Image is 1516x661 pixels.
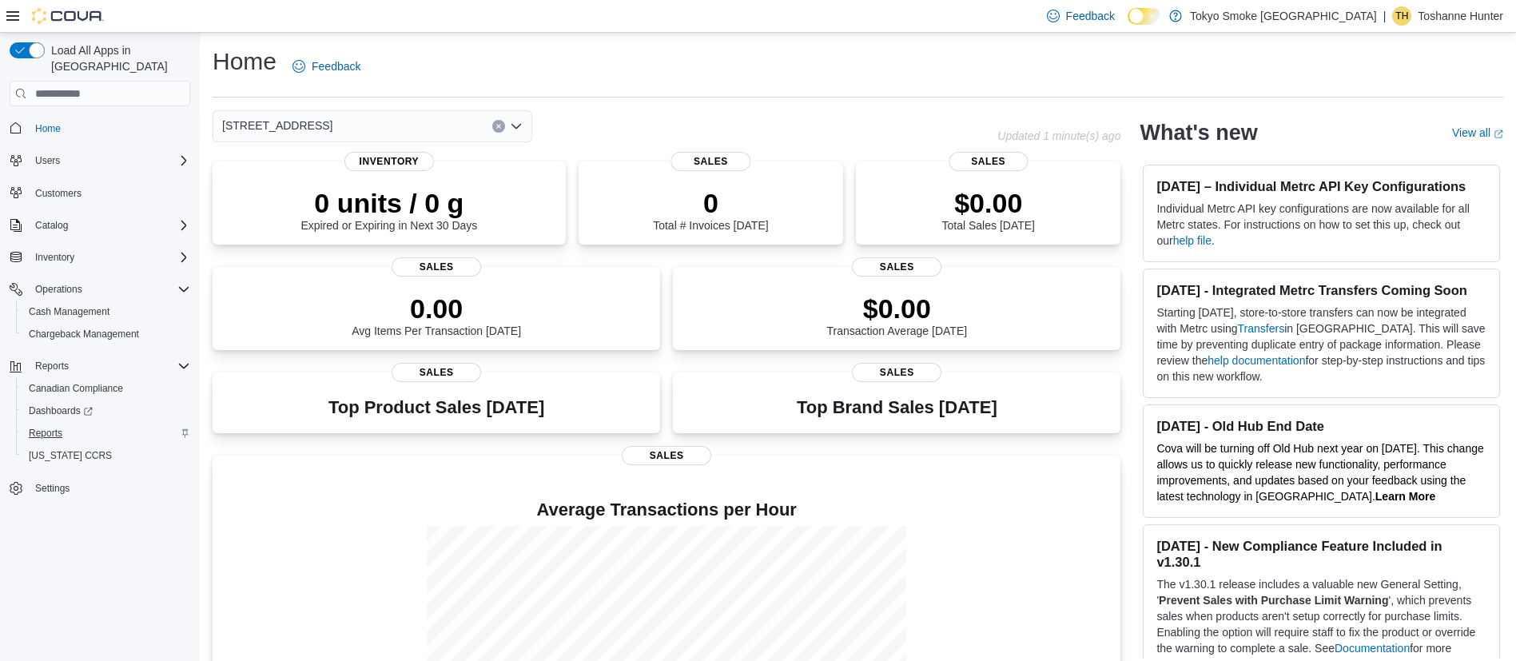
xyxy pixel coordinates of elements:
button: Reports [3,355,197,377]
span: Cova will be turning off Old Hub next year on [DATE]. This change allows us to quickly release ne... [1156,442,1483,503]
span: Feedback [312,58,360,74]
button: Home [3,116,197,139]
p: $0.00 [942,187,1035,219]
span: Feedback [1066,8,1115,24]
h3: Top Brand Sales [DATE] [797,398,997,417]
div: Expired or Expiring in Next 30 Days [300,187,477,232]
span: Chargeback Management [29,328,139,340]
p: $0.00 [827,293,968,325]
div: Total # Invoices [DATE] [653,187,768,232]
p: 0 units / 0 g [300,187,477,219]
span: Operations [29,280,190,299]
span: Home [29,117,190,137]
a: Canadian Compliance [22,379,129,398]
button: Operations [3,278,197,301]
span: Home [35,122,61,135]
button: Reports [16,422,197,444]
a: Chargeback Management [22,325,145,344]
span: Sales [392,363,481,382]
span: Sales [622,446,711,465]
span: Inventory [35,251,74,264]
a: Customers [29,184,88,203]
span: [STREET_ADDRESS] [222,116,332,135]
button: [US_STATE] CCRS [16,444,197,467]
span: Customers [35,187,82,200]
a: help documentation [1208,354,1305,367]
p: 0 [653,187,768,219]
button: Cash Management [16,301,197,323]
span: Cash Management [22,302,190,321]
span: Reports [35,360,69,372]
span: Customers [29,183,190,203]
span: Settings [35,482,70,495]
button: Canadian Compliance [16,377,197,400]
span: Reports [22,424,190,443]
p: Toshanne Hunter [1418,6,1503,26]
button: Inventory [3,246,197,269]
a: Home [29,119,67,138]
span: Sales [852,257,941,277]
button: Users [3,149,197,172]
a: View allExternal link [1452,126,1503,139]
h3: [DATE] – Individual Metrc API Key Configurations [1156,178,1486,194]
p: | [1383,6,1387,26]
a: Feedback [286,50,367,82]
button: Open list of options [510,120,523,133]
a: Learn More [1375,490,1435,503]
span: Sales [852,363,941,382]
strong: Prevent Sales with Purchase Limit Warning [1159,594,1388,607]
button: Operations [29,280,89,299]
span: Reports [29,356,190,376]
span: Sales [392,257,481,277]
a: Reports [22,424,69,443]
input: Dark Mode [1128,8,1161,25]
p: Starting [DATE], store-to-store transfers can now be integrated with Metrc using in [GEOGRAPHIC_D... [1156,305,1486,384]
div: Total Sales [DATE] [942,187,1035,232]
button: Reports [29,356,75,376]
span: Dashboards [29,404,93,417]
h3: [DATE] - Old Hub End Date [1156,418,1486,434]
h3: [DATE] - Integrated Metrc Transfers Coming Soon [1156,282,1486,298]
button: Chargeback Management [16,323,197,345]
span: Settings [29,478,190,498]
a: Transfers [1238,322,1285,335]
h1: Home [213,46,277,78]
h3: Top Product Sales [DATE] [328,398,544,417]
a: Dashboards [22,401,99,420]
span: Operations [35,283,82,296]
a: Settings [29,479,76,498]
span: Catalog [29,216,190,235]
div: Transaction Average [DATE] [827,293,968,337]
button: Customers [3,181,197,205]
a: Dashboards [16,400,197,422]
p: Tokyo Smoke [GEOGRAPHIC_DATA] [1190,6,1377,26]
span: Dark Mode [1128,25,1128,26]
button: Settings [3,476,197,500]
span: Reports [29,427,62,440]
div: Avg Items Per Transaction [DATE] [352,293,521,337]
h3: [DATE] - New Compliance Feature Included in v1.30.1 [1156,538,1486,570]
span: Users [29,151,190,170]
button: Clear input [492,120,505,133]
span: Catalog [35,219,68,232]
span: Canadian Compliance [29,382,123,395]
span: Cash Management [29,305,109,318]
button: Catalog [29,216,74,235]
span: Dashboards [22,401,190,420]
h2: What's new [1140,120,1257,145]
a: Cash Management [22,302,116,321]
span: Load All Apps in [GEOGRAPHIC_DATA] [45,42,190,74]
span: Washington CCRS [22,446,190,465]
button: Inventory [29,248,81,267]
a: Documentation [1335,642,1410,655]
nav: Complex example [10,110,190,541]
span: TH [1395,6,1408,26]
span: [US_STATE] CCRS [29,449,112,462]
svg: External link [1494,129,1503,139]
span: Chargeback Management [22,325,190,344]
p: 0.00 [352,293,521,325]
span: Sales [671,152,750,171]
span: Canadian Compliance [22,379,190,398]
p: Individual Metrc API key configurations are now available for all Metrc states. For instructions ... [1156,201,1486,249]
